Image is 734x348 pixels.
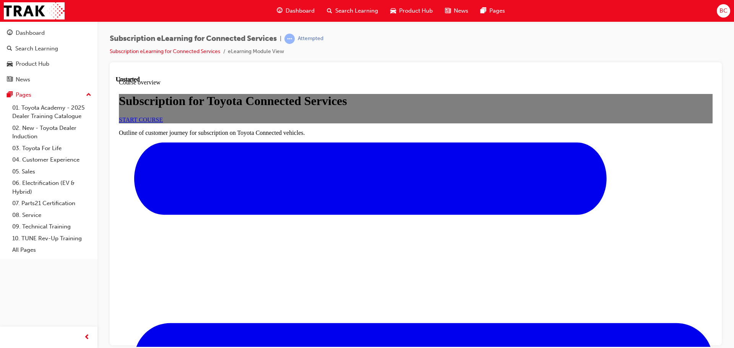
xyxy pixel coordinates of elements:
[110,48,220,55] a: Subscription eLearning for Connected Services
[15,44,58,53] div: Search Learning
[9,233,94,244] a: 10. TUNE Rev-Up Training
[9,154,94,166] a: 04. Customer Experience
[717,4,730,18] button: BC
[9,177,94,197] a: 06. Electrification (EV & Hybrid)
[3,26,94,40] a: Dashboard
[86,90,91,100] span: up-icon
[9,166,94,178] a: 05. Sales
[284,34,295,44] span: learningRecordVerb_ATTEMPT-icon
[3,88,94,102] button: Pages
[3,40,47,47] a: START COURSE
[445,6,451,16] span: news-icon
[3,18,597,32] h1: Subscription for Toyota Connected Services
[3,53,597,60] p: Outline of customer journey for subscription on Toyota Connected vehicles.
[16,29,45,37] div: Dashboard
[9,122,94,142] a: 02. New - Toyota Dealer Induction
[321,3,384,19] a: search-iconSearch Learning
[399,6,433,15] span: Product Hub
[454,6,468,15] span: News
[9,221,94,233] a: 09. Technical Training
[9,244,94,256] a: All Pages
[7,92,13,99] span: pages-icon
[228,47,284,56] li: eLearning Module View
[7,61,13,68] span: car-icon
[3,42,94,56] a: Search Learning
[3,57,94,71] a: Product Hub
[327,6,332,16] span: search-icon
[16,75,30,84] div: News
[84,333,90,342] span: prev-icon
[719,6,728,15] span: BC
[439,3,474,19] a: news-iconNews
[489,6,505,15] span: Pages
[9,142,94,154] a: 03. Toyota For Life
[3,3,45,10] span: Course overview
[7,45,12,52] span: search-icon
[481,6,486,16] span: pages-icon
[7,76,13,83] span: news-icon
[390,6,396,16] span: car-icon
[280,34,281,43] span: |
[384,3,439,19] a: car-iconProduct Hub
[271,3,321,19] a: guage-iconDashboard
[335,6,378,15] span: Search Learning
[110,34,277,43] span: Subscription eLearning for Connected Services
[286,6,315,15] span: Dashboard
[277,6,283,16] span: guage-icon
[9,209,94,221] a: 08. Service
[3,73,94,87] a: News
[7,30,13,37] span: guage-icon
[3,24,94,88] button: DashboardSearch LearningProduct HubNews
[474,3,511,19] a: pages-iconPages
[4,2,65,19] img: Trak
[9,197,94,209] a: 07. Parts21 Certification
[16,91,31,99] div: Pages
[9,102,94,122] a: 01. Toyota Academy - 2025 Dealer Training Catalogue
[16,60,49,68] div: Product Hub
[298,35,323,42] div: Attempted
